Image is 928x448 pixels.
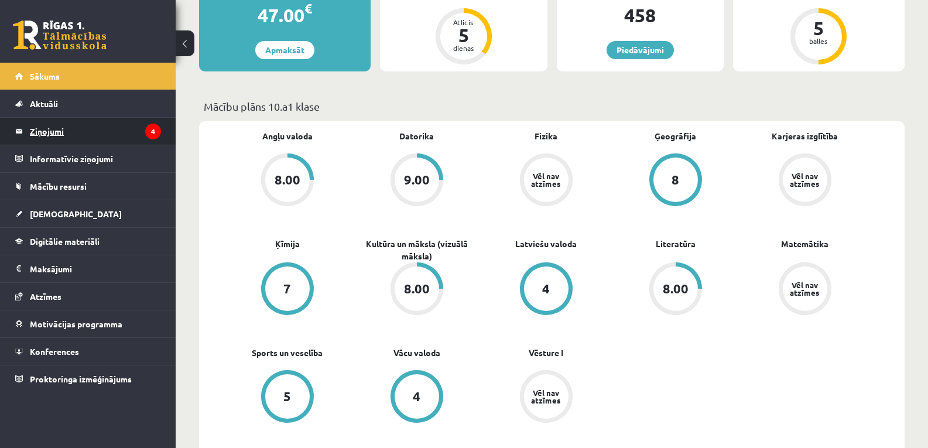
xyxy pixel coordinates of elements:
a: Sports un veselība [252,347,323,359]
a: 8.00 [611,262,740,317]
a: Ķīmija [275,238,300,250]
a: 9.00 [352,153,481,208]
span: Konferences [30,346,79,357]
div: 8.00 [404,282,430,295]
a: Vēl nav atzīmes [481,153,611,208]
a: Vēl nav atzīmes [740,153,869,208]
span: Motivācijas programma [30,319,122,329]
div: 8.00 [663,282,689,295]
div: Vēl nav atzīmes [789,172,821,187]
a: Proktoringa izmēģinājums [15,365,161,392]
div: 8.00 [275,173,300,186]
a: Matemātika [781,238,828,250]
a: 8 [611,153,740,208]
div: Vēl nav atzīmes [530,389,563,404]
a: Datorika [399,130,434,142]
a: Maksājumi [15,255,161,282]
div: Atlicis [446,19,481,26]
a: Vēl nav atzīmes [481,370,611,425]
a: Mācību resursi [15,173,161,200]
a: Apmaksāt [255,41,314,59]
div: 8 [672,173,679,186]
div: 47.00 [199,1,371,29]
a: Ģeogrāfija [655,130,696,142]
a: Rīgas 1. Tālmācības vidusskola [13,20,107,50]
div: dienas [446,45,481,52]
a: Ziņojumi4 [15,118,161,145]
div: 5 [801,19,836,37]
a: Literatūra [656,238,696,250]
div: 458 [557,1,724,29]
div: 4 [542,282,550,295]
legend: Ziņojumi [30,118,161,145]
a: Vācu valoda [393,347,440,359]
div: 5 [283,390,291,403]
span: Atzīmes [30,291,61,302]
legend: Informatīvie ziņojumi [30,145,161,172]
i: 4 [145,124,161,139]
a: Kultūra un māksla (vizuālā māksla) [352,238,481,262]
div: 7 [283,282,291,295]
a: 5 [222,370,352,425]
span: Aktuāli [30,98,58,109]
a: Digitālie materiāli [15,228,161,255]
div: 5 [446,26,481,45]
span: Proktoringa izmēģinājums [30,374,132,384]
a: Vēl nav atzīmes [740,262,869,317]
a: 4 [481,262,611,317]
div: 9.00 [404,173,430,186]
a: Latviešu valoda [515,238,577,250]
legend: Maksājumi [30,255,161,282]
a: Sākums [15,63,161,90]
a: 8.00 [352,262,481,317]
p: Mācību plāns 10.a1 klase [204,98,900,114]
span: Sākums [30,71,60,81]
a: 7 [222,262,352,317]
div: Vēl nav atzīmes [530,172,563,187]
a: Fizika [535,130,557,142]
div: balles [801,37,836,45]
span: Digitālie materiāli [30,236,100,247]
a: Vēsture I [529,347,563,359]
a: Karjeras izglītība [772,130,838,142]
div: Vēl nav atzīmes [789,281,821,296]
a: 4 [352,370,481,425]
span: Mācību resursi [30,181,87,191]
a: Informatīvie ziņojumi [15,145,161,172]
a: 8.00 [222,153,352,208]
a: Motivācijas programma [15,310,161,337]
a: Atzīmes [15,283,161,310]
a: Aktuāli [15,90,161,117]
a: Piedāvājumi [607,41,674,59]
div: 4 [413,390,420,403]
a: Konferences [15,338,161,365]
a: Angļu valoda [262,130,313,142]
a: [DEMOGRAPHIC_DATA] [15,200,161,227]
span: [DEMOGRAPHIC_DATA] [30,208,122,219]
